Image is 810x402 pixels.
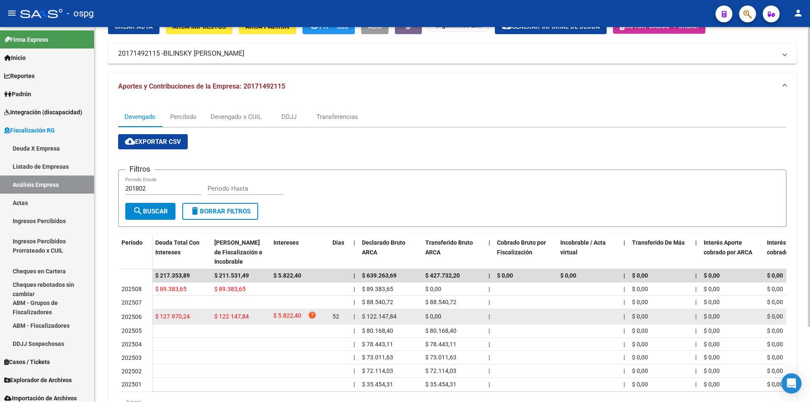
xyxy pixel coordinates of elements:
span: $ 78.443,11 [425,341,456,348]
span: $ 73.011,63 [425,354,456,361]
span: 202503 [121,354,142,361]
span: $ 0,00 [632,299,648,305]
button: Borrar Filtros [182,203,258,220]
span: $ 89.383,65 [155,286,186,292]
span: 52 [332,313,339,320]
span: | [695,239,697,246]
datatable-header-cell: Período [118,234,152,269]
span: | [624,286,625,292]
div: Percibido [170,112,197,121]
span: Dias [332,239,344,246]
span: $ 0,00 [704,272,720,279]
span: $ 88.540,72 [425,299,456,305]
span: | [489,354,490,361]
span: $ 0,00 [632,272,648,279]
button: Exportar CSV [118,134,188,149]
span: $ 639.263,69 [362,272,397,279]
span: $ 0,00 [632,313,648,320]
span: $ 89.383,65 [362,286,393,292]
span: $ 217.353,89 [155,272,190,279]
span: Transferido Bruto ARCA [425,239,473,256]
span: Declarado Bruto ARCA [362,239,405,256]
span: | [354,239,355,246]
span: | [624,367,625,374]
span: $ 0,00 [497,272,513,279]
datatable-header-cell: | [692,234,700,271]
span: 202505 [121,327,142,334]
span: | [354,286,355,292]
span: | [624,299,625,305]
span: 202507 [121,299,142,306]
span: $ 73.011,63 [362,354,393,361]
span: $ 35.454,31 [362,381,393,388]
span: 202501 [121,381,142,388]
span: $ 0,00 [767,341,783,348]
span: $ 0,00 [767,286,783,292]
span: | [624,327,625,334]
span: $ 427.732,20 [425,272,460,279]
datatable-header-cell: Dias [329,234,350,271]
span: $ 0,00 [632,367,648,374]
span: Aportes y Contribuciones de la Empresa: 20171492115 [118,82,285,90]
span: 202504 [121,341,142,348]
span: Reportes [4,71,35,81]
span: | [624,341,625,348]
span: $ 0,00 [704,367,720,374]
span: $ 5.822,40 [273,272,301,279]
span: Deuda Total Con Intereses [155,239,200,256]
mat-icon: menu [7,8,17,18]
span: | [354,354,355,361]
span: | [489,239,490,246]
span: $ 0,00 [767,313,783,320]
span: $ 211.531,49 [214,272,249,279]
span: Casos / Tickets [4,357,50,367]
span: $ 72.114,03 [425,367,456,374]
span: Período [121,239,143,246]
mat-panel-title: 20171492115 - [118,49,776,58]
datatable-header-cell: | [350,234,359,271]
span: | [354,341,355,348]
span: | [489,367,490,374]
span: Integración (discapacidad) [4,108,82,117]
i: help [308,311,316,319]
span: $ 0,00 [767,272,783,279]
span: | [695,313,697,320]
span: | [695,367,697,374]
datatable-header-cell: Transferido Bruto ARCA [422,234,485,271]
span: $ 0,00 [632,341,648,348]
span: $ 80.168,40 [425,327,456,334]
span: | [354,327,355,334]
span: $ 35.454,31 [425,381,456,388]
span: Interés Aporte cobrado por ARCA [704,239,752,256]
span: | [695,327,697,334]
span: $ 88.540,72 [362,299,393,305]
span: | [624,313,625,320]
div: DDJJ [281,112,297,121]
span: $ 0,00 [704,381,720,388]
datatable-header-cell: Interés Aporte cobrado por ARCA [700,234,764,271]
span: $ 0,00 [704,299,720,305]
span: $ 0,00 [560,272,576,279]
span: $ 80.168,40 [362,327,393,334]
span: $ 0,00 [704,341,720,348]
mat-icon: search [133,206,143,216]
span: | [489,327,490,334]
span: $ 0,00 [767,327,783,334]
span: 202502 [121,368,142,375]
span: Crear Acta [115,23,153,30]
datatable-header-cell: Declarado Bruto ARCA [359,234,422,271]
span: | [695,354,697,361]
span: | [624,239,625,246]
span: | [624,272,625,279]
mat-icon: person [793,8,803,18]
span: Exportar CSV [125,138,181,146]
div: Open Intercom Messenger [781,373,802,394]
span: | [354,313,355,320]
span: $ 0,00 [704,354,720,361]
span: $ 78.443,11 [362,341,393,348]
div: Transferencias [316,112,358,121]
span: Borrar Filtros [190,208,251,215]
span: | [354,381,355,388]
span: | [489,341,490,348]
span: Cobrado Bruto por Fiscalización [497,239,546,256]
